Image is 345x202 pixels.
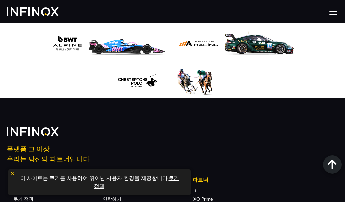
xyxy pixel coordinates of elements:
a: 쿠키 정책 [13,196,33,202]
p: 플랫폼 그 이상. 우리는 당신의 파트너입니다. [7,144,338,164]
img: yellow close icon [10,171,15,176]
p: 이 사이트는 쿠키를 사용하여 뛰어난 사용자 환경을 제공합니다. . [12,173,187,192]
p: 파트너 [192,176,282,184]
a: IXO Prime [192,196,213,202]
a: IB [192,188,196,193]
a: 연락하기 [103,196,121,202]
